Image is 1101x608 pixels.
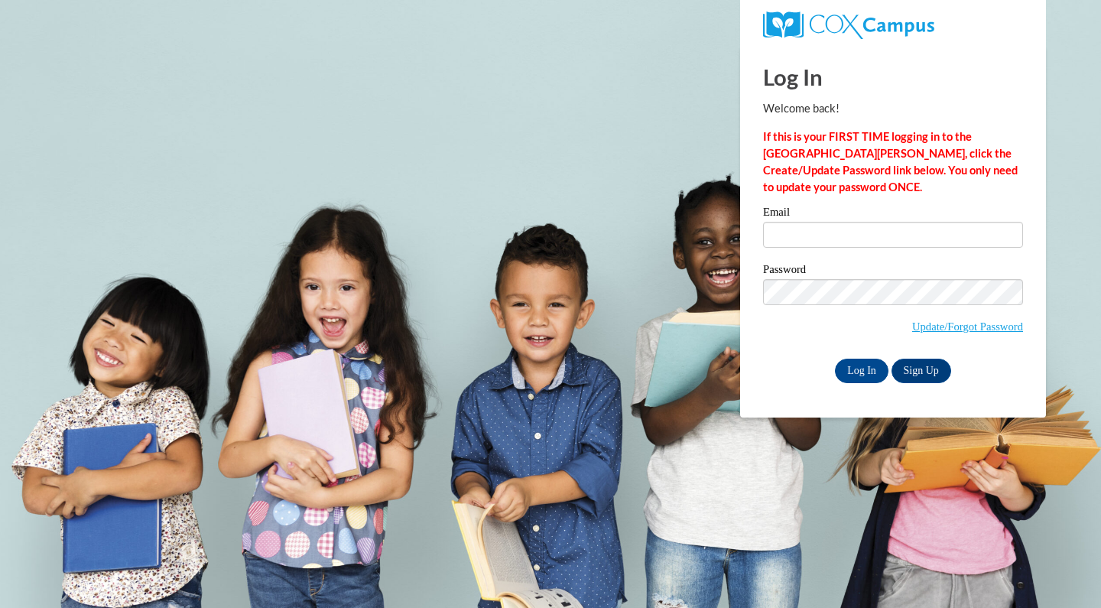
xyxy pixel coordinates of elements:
[835,359,888,383] input: Log In
[763,130,1018,193] strong: If this is your FIRST TIME logging in to the [GEOGRAPHIC_DATA][PERSON_NAME], click the Create/Upd...
[763,100,1023,117] p: Welcome back!
[912,320,1023,333] a: Update/Forgot Password
[892,359,951,383] a: Sign Up
[763,264,1023,279] label: Password
[763,61,1023,93] h1: Log In
[763,206,1023,222] label: Email
[763,11,934,39] img: COX Campus
[763,11,1023,39] a: COX Campus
